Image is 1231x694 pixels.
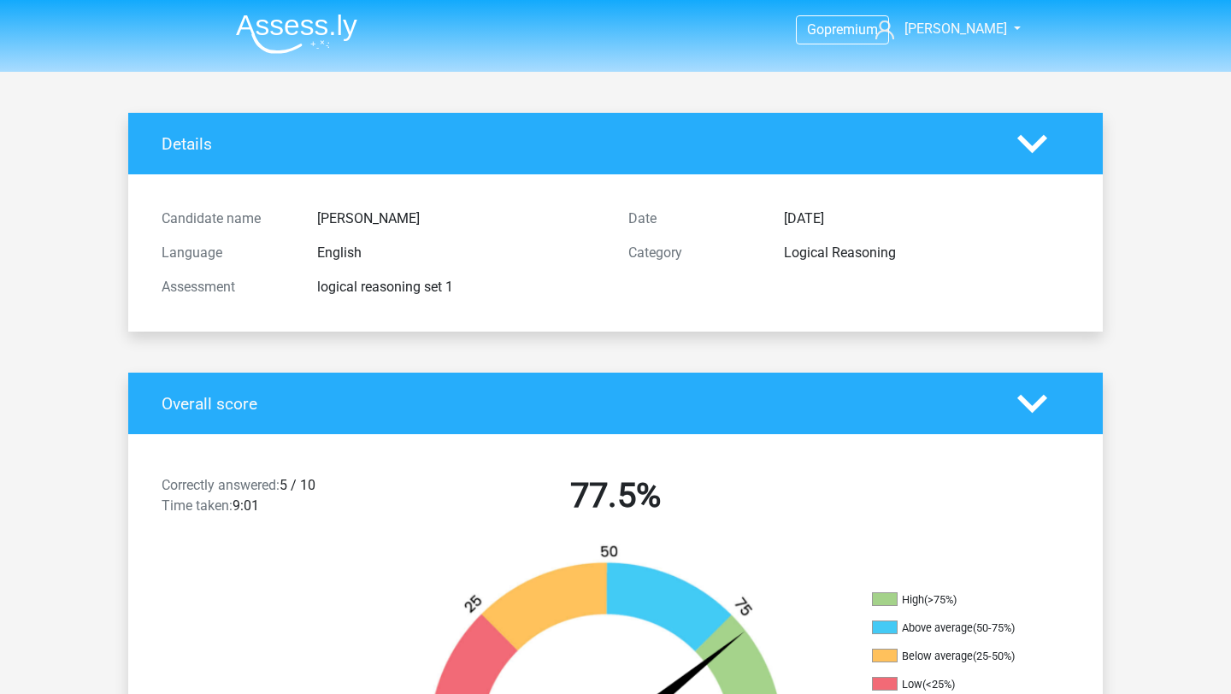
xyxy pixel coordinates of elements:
[869,19,1009,39] a: [PERSON_NAME]
[872,649,1043,664] li: Below average
[904,21,1007,37] span: [PERSON_NAME]
[149,277,304,297] div: Assessment
[149,209,304,229] div: Candidate name
[149,475,382,523] div: 5 / 10 9:01
[162,394,992,414] h4: Overall score
[922,678,955,691] div: (<25%)
[872,592,1043,608] li: High
[304,209,615,229] div: [PERSON_NAME]
[807,21,824,38] span: Go
[824,21,878,38] span: premium
[162,497,233,514] span: Time taken:
[162,477,280,493] span: Correctly answered:
[236,14,357,54] img: Assessly
[872,677,1043,692] li: Low
[797,18,888,41] a: Gopremium
[615,209,771,229] div: Date
[973,650,1015,662] div: (25-50%)
[149,243,304,263] div: Language
[162,134,992,154] h4: Details
[872,620,1043,636] li: Above average
[395,475,836,516] h2: 77.5%
[771,243,1082,263] div: Logical Reasoning
[615,243,771,263] div: Category
[973,621,1015,634] div: (50-75%)
[304,243,615,263] div: English
[304,277,615,297] div: logical reasoning set 1
[771,209,1082,229] div: [DATE]
[924,593,957,606] div: (>75%)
